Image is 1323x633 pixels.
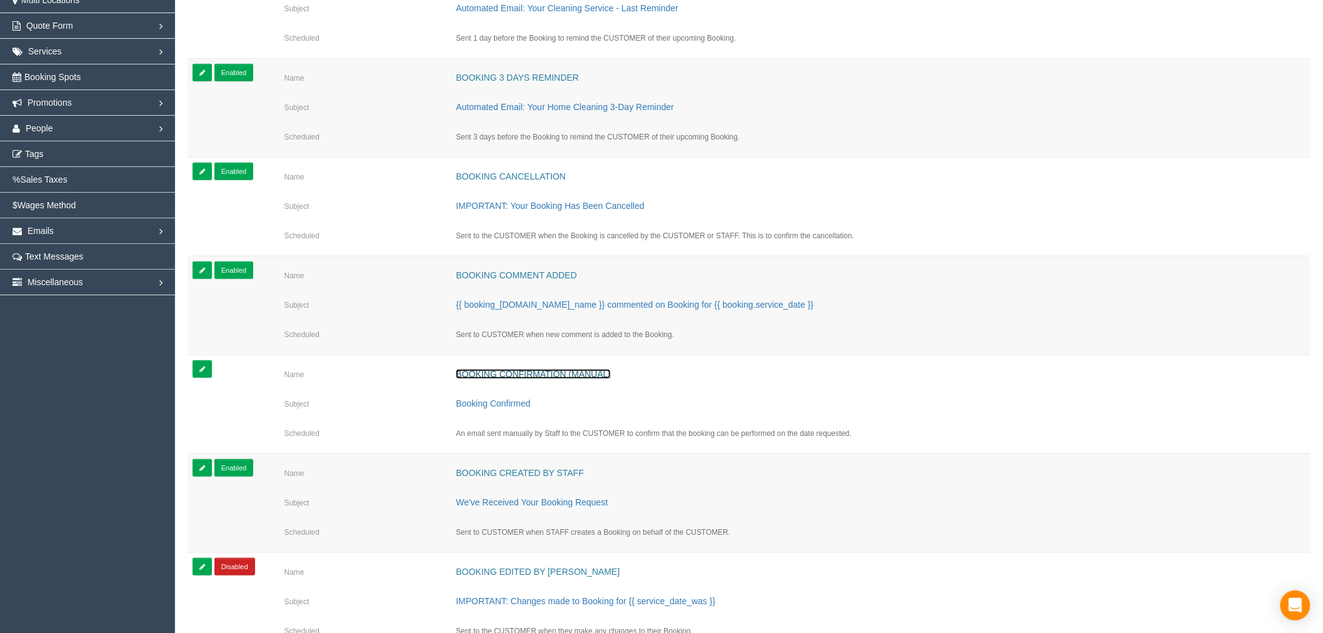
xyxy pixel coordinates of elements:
small: Scheduled [284,429,319,438]
span: Services [28,46,62,56]
small: Name [284,74,304,83]
a: Booking Confirmed [456,398,530,408]
small: Subject [284,103,309,112]
small: Subject [284,400,309,408]
div: Open Intercom Messenger [1280,590,1310,620]
small: Scheduled [284,330,319,339]
a: Enabled [214,459,253,477]
small: Name [284,370,304,379]
small: Subject [284,301,309,310]
small: Name [284,271,304,280]
small: Sent to CUSTOMER when STAFF creates a Booking on behalf of the CUSTOMER. [456,528,730,537]
a: Booking created by Staff [456,468,584,478]
small: Subject [284,597,309,606]
span: People [26,123,53,133]
a: Enabled [214,64,253,82]
a: Disabled [214,558,255,576]
a: IMPORTANT: Your Booking Has Been Cancelled [456,201,644,211]
small: Subject [284,4,309,13]
small: Name [284,568,304,577]
small: Scheduled [284,34,319,43]
small: Subject [284,499,309,507]
a: Booking Comment added [456,270,576,280]
small: Subject [284,202,309,211]
small: Sent 3 days before the Booking to remind the CUSTOMER of their upcoming Booking. [456,133,740,141]
a: Enabled [214,261,253,280]
small: Scheduled [284,528,319,537]
a: {{ booking_[DOMAIN_NAME]_name }} commented on Booking for {{ booking.service_date }} [456,300,813,310]
span: Promotions [28,98,72,108]
span: Booking Spots [24,72,81,82]
small: Scheduled [284,231,319,240]
a: We've Received Your Booking Request [456,497,608,507]
small: Sent to CUSTOMER when new comment is added to the Booking. [456,330,674,339]
small: Sent 1 day before the Booking to remind the CUSTOMER of their upcoming Booking. [456,34,736,43]
a: Enabled [214,163,253,181]
span: Miscellaneous [28,277,83,287]
a: Booking Cancellation [456,171,566,181]
a: Booking edited by [PERSON_NAME] [456,567,620,577]
a: Automated Email: Your Home Cleaning 3-Day Reminder [456,102,674,112]
span: Wages Method [18,200,76,210]
span: Emails [28,226,54,236]
span: Quote Form [26,21,73,31]
span: Text Messages [25,251,83,261]
a: Automated Email: Your Cleaning Service - Last Reminder [456,3,678,13]
small: Name [284,173,304,181]
a: Booking Confirmation (Manual) [456,369,611,379]
small: Scheduled [284,133,319,141]
small: Name [284,469,304,478]
span: Sales Taxes [20,175,67,185]
a: Booking 3 Days Reminder [456,73,579,83]
small: An email sent manually by Staff to the CUSTOMER to confirm that the booking can be performed on t... [456,429,852,438]
a: IMPORTANT: Changes made to Booking for {{ service_date_was }} [456,596,715,606]
small: Sent to the CUSTOMER when the Booking is cancelled by the CUSTOMER or STAFF. This is to confirm t... [456,231,854,240]
span: Tags [25,149,44,159]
